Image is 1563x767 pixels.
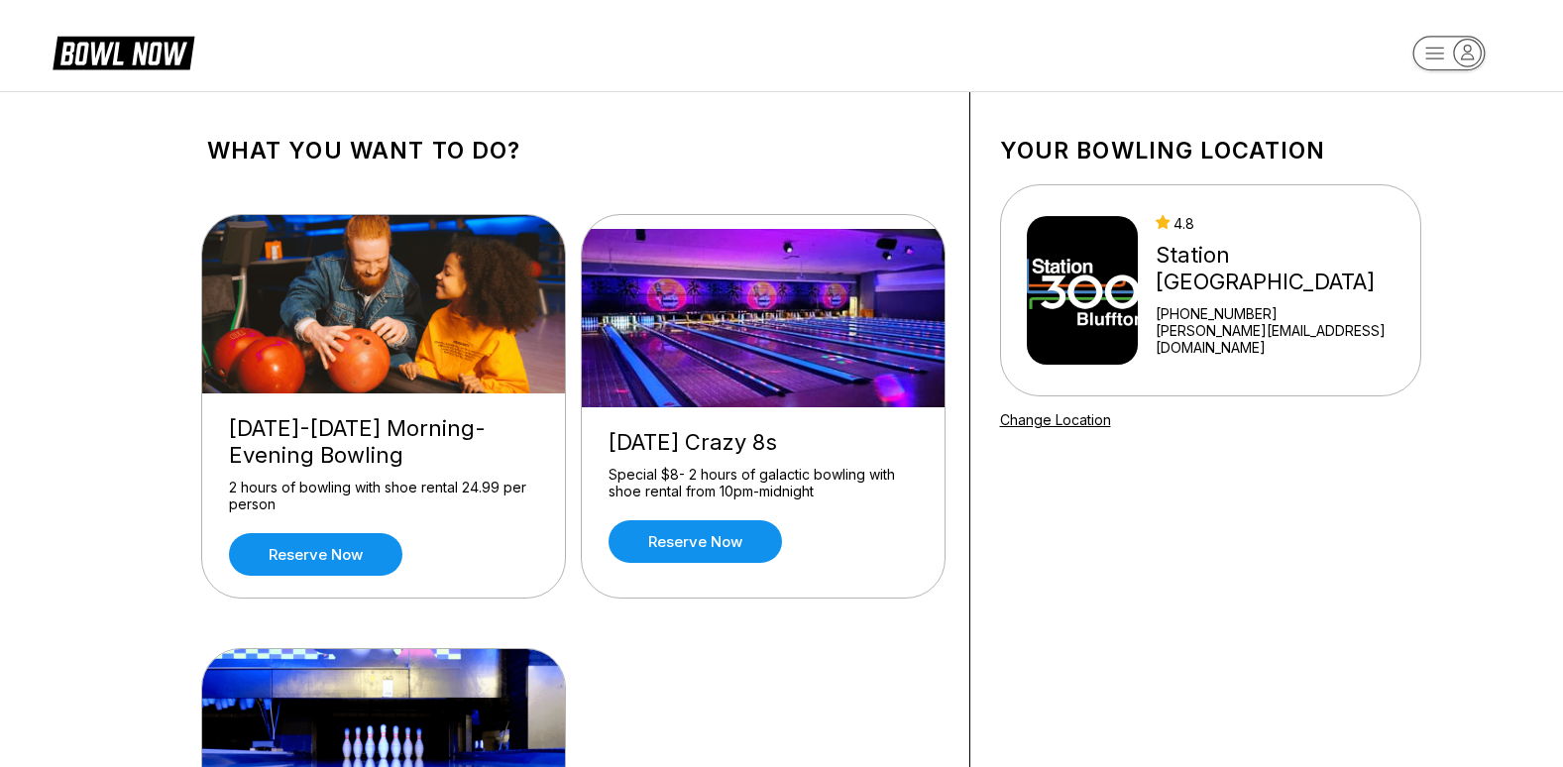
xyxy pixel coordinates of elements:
[609,429,918,456] div: [DATE] Crazy 8s
[229,533,402,576] a: Reserve now
[1156,215,1411,232] div: 4.8
[1156,322,1411,356] a: [PERSON_NAME][EMAIL_ADDRESS][DOMAIN_NAME]
[1000,411,1111,428] a: Change Location
[229,415,538,469] div: [DATE]-[DATE] Morning-Evening Bowling
[1027,216,1139,365] img: Station 300 Bluffton
[1000,137,1421,164] h1: Your bowling location
[202,215,567,393] img: Friday-Sunday Morning-Evening Bowling
[582,229,947,407] img: Thursday Crazy 8s
[1156,305,1411,322] div: [PHONE_NUMBER]
[609,520,782,563] a: Reserve now
[609,466,918,500] div: Special $8- 2 hours of galactic bowling with shoe rental from 10pm-midnight
[1156,242,1411,295] div: Station [GEOGRAPHIC_DATA]
[229,479,538,513] div: 2 hours of bowling with shoe rental 24.99 per person
[207,137,940,164] h1: What you want to do?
